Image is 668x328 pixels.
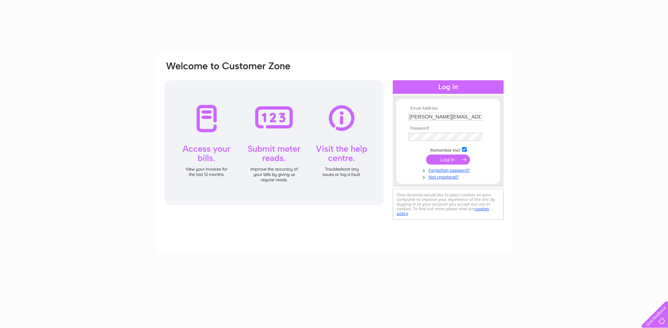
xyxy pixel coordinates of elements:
[409,166,490,173] a: Forgotten password?
[409,173,490,180] a: Not registered?
[393,189,504,220] div: Clear Business would like to place cookies on your computer to improve your experience of the sit...
[397,206,489,216] a: cookies policy
[407,106,490,111] th: Email Address:
[407,146,490,153] td: Remember me?
[426,155,470,165] input: Submit
[407,126,490,131] th: Password:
